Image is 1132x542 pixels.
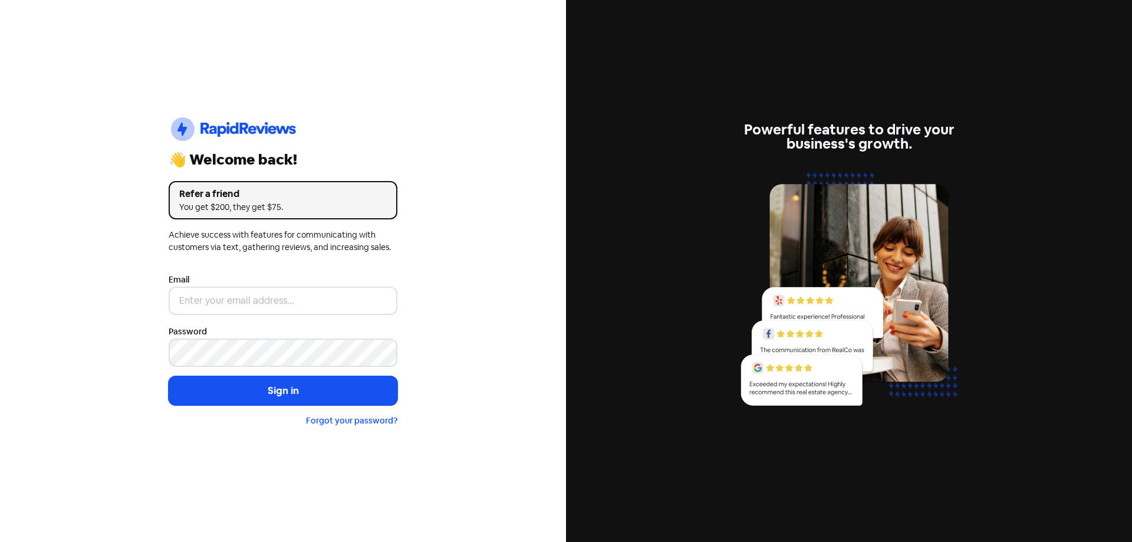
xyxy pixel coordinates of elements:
[169,287,397,315] input: Enter your email address...
[169,153,397,167] div: 👋 Welcome back!
[735,123,963,151] div: Powerful features to drive your business's growth.
[169,229,397,254] div: Achieve success with features for communicating with customers via text, gathering reviews, and i...
[179,201,387,213] div: You get $200, they get $75.
[169,326,207,338] label: Password
[306,415,397,426] a: Forgot your password?
[735,165,963,419] img: reviews
[169,274,189,286] label: Email
[179,187,387,201] div: Refer a friend
[169,376,397,406] button: Sign in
